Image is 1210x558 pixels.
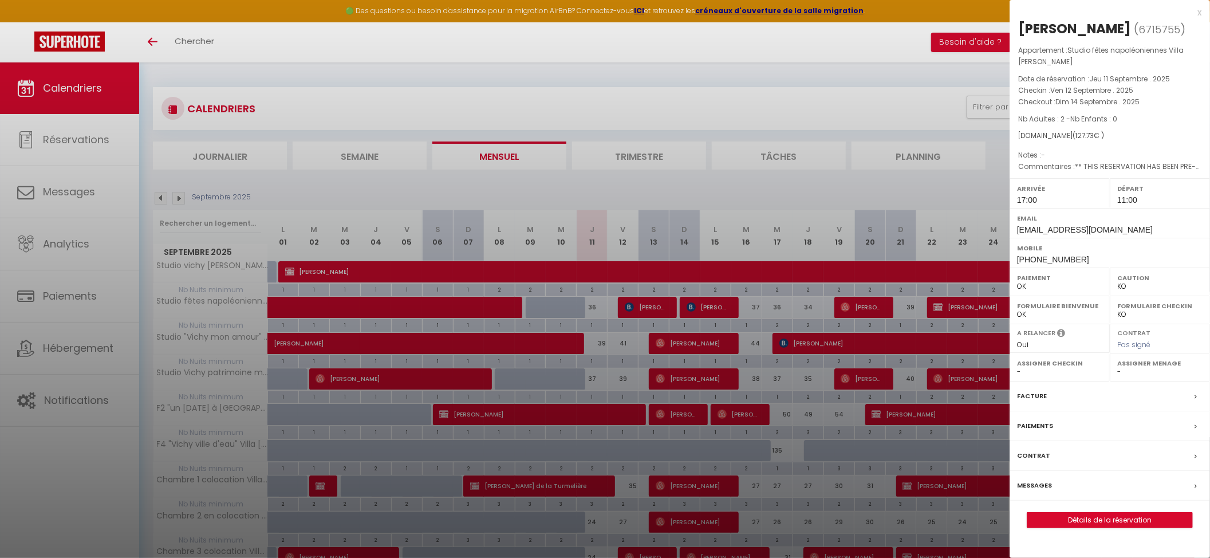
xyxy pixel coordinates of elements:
iframe: Chat [1161,506,1201,549]
label: Arrivée [1017,183,1102,194]
span: Jeu 11 Septembre . 2025 [1089,74,1170,84]
span: ( ) [1134,21,1185,37]
p: Appartement : [1018,45,1201,68]
label: Mobile [1017,242,1203,254]
p: Commentaires : [1018,161,1201,172]
label: Contrat [1017,450,1050,462]
span: ( € ) [1073,131,1104,140]
label: Messages [1017,480,1052,492]
span: 17:00 [1017,195,1037,205]
label: Email [1017,213,1203,224]
span: - [1041,150,1045,160]
span: Nb Enfants : 0 [1070,114,1117,124]
span: Ven 12 Septembre . 2025 [1050,85,1133,95]
label: Contrat [1117,328,1150,336]
button: Détails de la réservation [1027,512,1193,528]
span: [PHONE_NUMBER] [1017,255,1089,264]
label: Paiements [1017,420,1053,432]
p: Notes : [1018,150,1201,161]
span: 6715755 [1138,22,1180,37]
span: Dim 14 Septembre . 2025 [1055,97,1140,107]
p: Date de réservation : [1018,73,1201,85]
span: 11:00 [1117,195,1137,205]
div: [PERSON_NAME] [1018,19,1131,38]
i: Sélectionner OUI si vous souhaiter envoyer les séquences de messages post-checkout [1057,328,1065,341]
label: Départ [1117,183,1203,194]
span: [EMAIL_ADDRESS][DOMAIN_NAME] [1017,225,1153,234]
div: [DOMAIN_NAME] [1018,131,1201,142]
label: A relancer [1017,328,1055,338]
span: Nb Adultes : 2 - [1018,114,1117,124]
label: Caution [1117,272,1203,284]
label: Assigner Checkin [1017,357,1102,369]
span: Pas signé [1117,340,1150,349]
label: Paiement [1017,272,1102,284]
a: Détails de la réservation [1027,513,1192,528]
div: x [1010,6,1201,19]
label: Assigner Menage [1117,357,1203,369]
label: Formulaire Checkin [1117,300,1203,312]
p: Checkin : [1018,85,1201,96]
span: Studio fêtes napoléoniennes Villa [PERSON_NAME] [1018,45,1184,66]
label: Facture [1017,390,1047,402]
label: Formulaire Bienvenue [1017,300,1102,312]
p: Checkout : [1018,96,1201,108]
button: Ouvrir le widget de chat LiveChat [9,5,44,39]
span: 127.73 [1075,131,1094,140]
